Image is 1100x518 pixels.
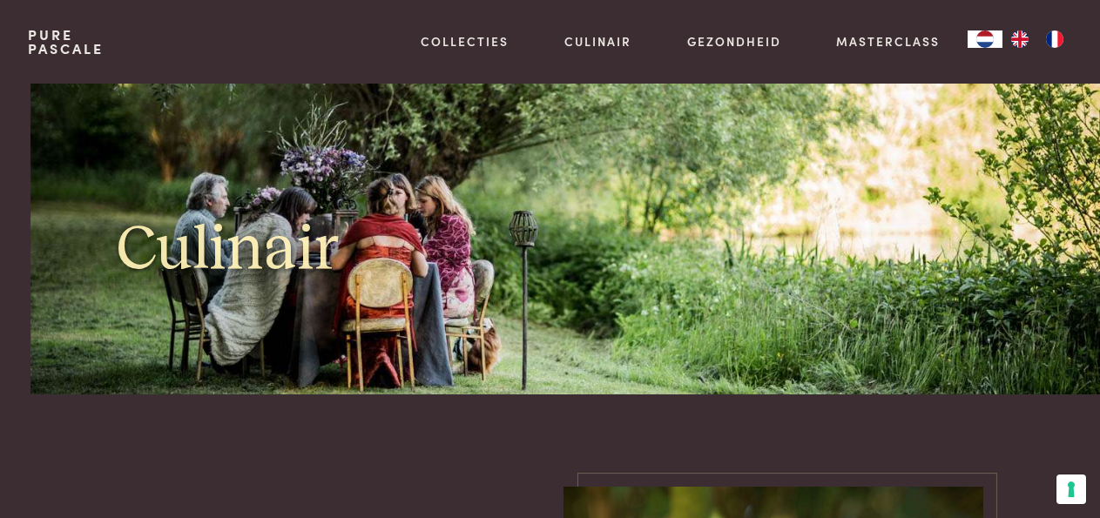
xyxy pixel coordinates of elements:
button: Uw voorkeuren voor toestemming voor trackingtechnologieën [1056,474,1086,504]
a: Masterclass [836,32,940,50]
a: Collecties [421,32,509,50]
div: Language [968,30,1002,48]
aside: Language selected: Nederlands [968,30,1072,48]
a: Culinair [564,32,631,50]
a: EN [1002,30,1037,48]
a: FR [1037,30,1072,48]
ul: Language list [1002,30,1072,48]
h1: Culinair [117,211,339,289]
a: Gezondheid [687,32,781,50]
a: NL [968,30,1002,48]
a: PurePascale [28,28,104,56]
